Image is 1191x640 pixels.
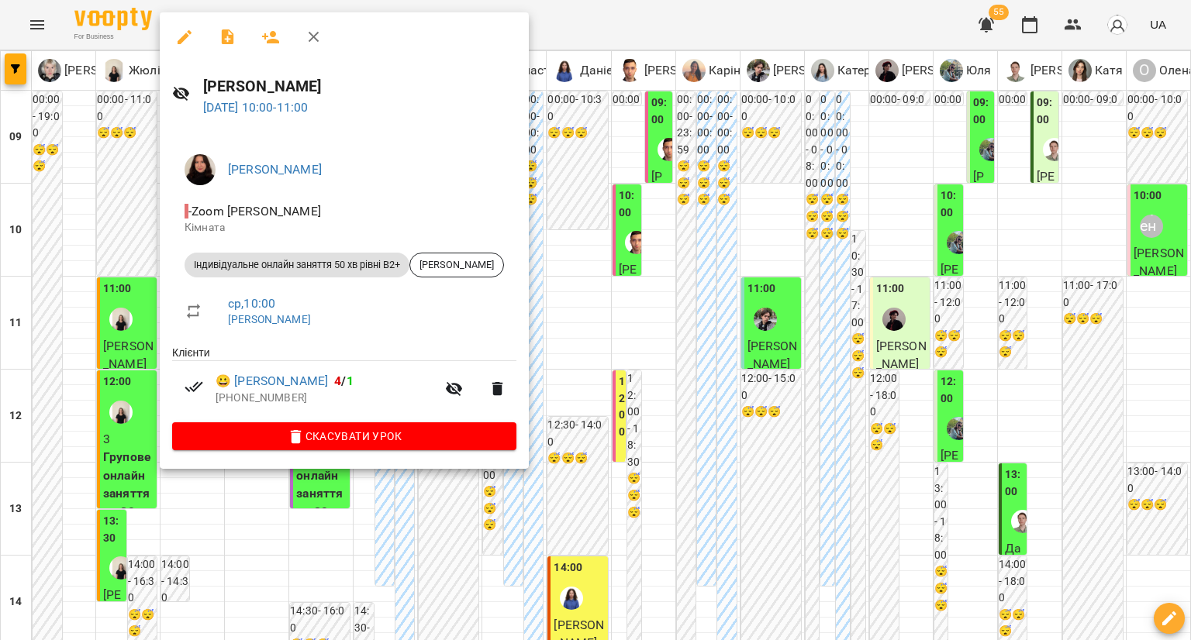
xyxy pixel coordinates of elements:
[228,313,311,325] a: [PERSON_NAME]
[216,372,328,391] a: 😀 [PERSON_NAME]
[172,422,516,450] button: Скасувати Урок
[185,220,504,236] p: Кімната
[334,373,341,388] span: 4
[216,391,436,406] p: [PHONE_NUMBER]
[334,373,353,388] b: /
[172,345,516,422] ul: Клієнти
[228,296,275,311] a: ср , 10:00
[185,258,409,272] span: Індивідуальне онлайн заняття 50 хв рівні В2+
[203,100,309,115] a: [DATE] 10:00-11:00
[203,74,516,98] h6: [PERSON_NAME]
[347,373,354,388] span: 1
[185,154,216,185] img: f03f69f67fb0d43a17b4b22e2420ed0c.jpg
[185,204,324,218] span: - Zoom [PERSON_NAME]
[410,258,503,272] span: [PERSON_NAME]
[185,377,203,396] svg: Візит сплачено
[228,162,322,177] a: [PERSON_NAME]
[185,427,504,446] span: Скасувати Урок
[409,253,504,277] div: [PERSON_NAME]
